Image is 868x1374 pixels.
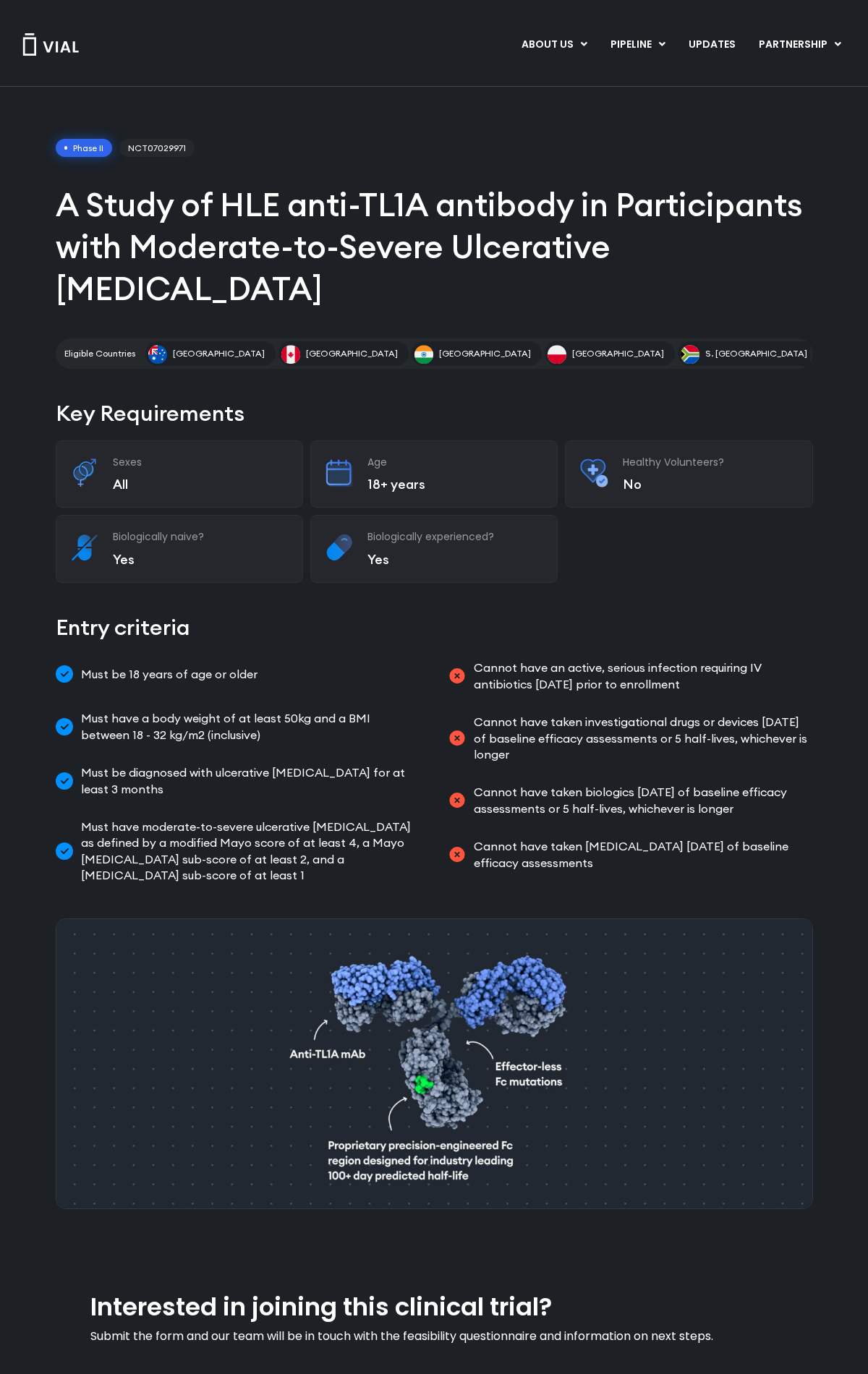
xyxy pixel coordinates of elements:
img: Australia [148,345,167,364]
p: No [623,476,798,492]
p: All [113,476,288,492]
a: PIPELINEMenu Toggle [599,33,676,57]
span: [GEOGRAPHIC_DATA] [173,347,265,360]
img: Poland [548,345,566,364]
p: Submit the form and our team will be in touch with the feasibility questionnaire and information ... [90,1328,778,1345]
img: S. Africa [681,345,699,364]
h2: Interested in joining this clinical trial? [90,1294,778,1321]
h3: Age [367,456,542,469]
h3: Biologically naive? [113,530,288,543]
h2: Key Requirements [56,398,813,429]
span: Must have moderate-to-severe ulcerative [MEDICAL_DATA] as defined by a modified Mayo score of at ... [77,819,420,884]
span: [GEOGRAPHIC_DATA] [572,347,664,360]
h3: Biologically experienced? [367,530,542,543]
span: Cannot have taken investigational drugs or devices [DATE] of baseline efficacy assessments or 5 h... [470,714,813,762]
p: Yes [367,551,542,568]
span: [GEOGRAPHIC_DATA] [306,347,398,360]
span: Must be 18 years of age or older [77,660,258,688]
h2: Eligible Countries [64,347,135,360]
h1: A Study of HLE anti-TL1A antibody in Participants with Moderate-to-Severe Ulcerative [MEDICAL_DATA] [56,184,813,310]
h3: Healthy Volunteers? [623,456,798,469]
a: PARTNERSHIPMenu Toggle [747,33,853,57]
h2: Entry criteria [56,612,813,643]
p: Yes [113,551,288,568]
h3: Sexes [113,456,288,469]
img: Canada [281,345,300,364]
span: Phase II [56,139,113,158]
span: Must have a body weight of at least 50kg and a BMI between 18 - 32 kg/m2 (inclusive) [77,710,420,743]
span: NCT07029971 [119,139,195,158]
span: Must be diagnosed with ulcerative [MEDICAL_DATA] for at least 3 months [77,764,420,797]
p: 18+ years [367,476,542,492]
a: ABOUT USMenu Toggle [510,33,598,57]
span: Cannot have taken [MEDICAL_DATA] [DATE] of baseline efficacy assessments [470,838,813,871]
span: [GEOGRAPHIC_DATA] [439,347,531,360]
img: India [414,345,433,364]
img: Vial Logo [22,33,80,56]
span: Cannot have taken biologics [DATE] of baseline efficacy assessments or 5 half-lives, whichever is... [470,784,813,816]
span: S. [GEOGRAPHIC_DATA] [705,347,807,360]
a: UPDATES [677,33,746,57]
span: Cannot have an active, serious infection requiring IV antibiotics [DATE] prior to enrollment [470,660,813,692]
